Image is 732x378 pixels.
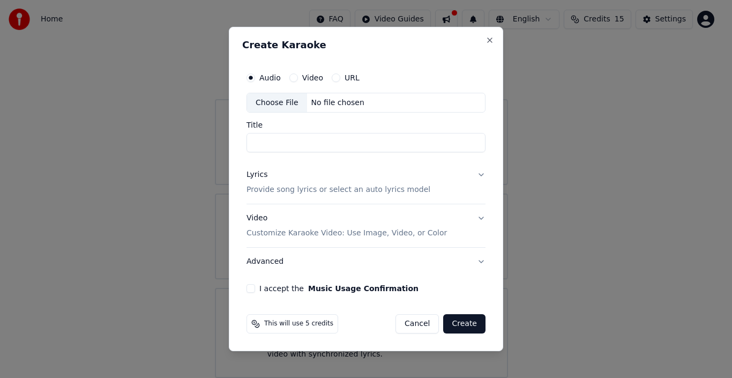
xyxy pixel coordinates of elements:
h2: Create Karaoke [242,40,490,50]
div: No file chosen [307,98,369,108]
div: Choose File [247,93,307,113]
label: I accept the [259,285,419,292]
p: Customize Karaoke Video: Use Image, Video, or Color [247,228,447,239]
label: Title [247,122,485,129]
button: VideoCustomize Karaoke Video: Use Image, Video, or Color [247,205,485,248]
button: Advanced [247,248,485,276]
p: Provide song lyrics or select an auto lyrics model [247,185,430,196]
div: Video [247,213,447,239]
span: This will use 5 credits [264,320,333,328]
label: Video [302,74,323,81]
button: I accept the [308,285,419,292]
label: Audio [259,74,281,81]
div: Lyrics [247,170,267,181]
button: LyricsProvide song lyrics or select an auto lyrics model [247,161,485,204]
button: Create [443,314,485,333]
label: URL [345,74,360,81]
button: Cancel [395,314,439,333]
